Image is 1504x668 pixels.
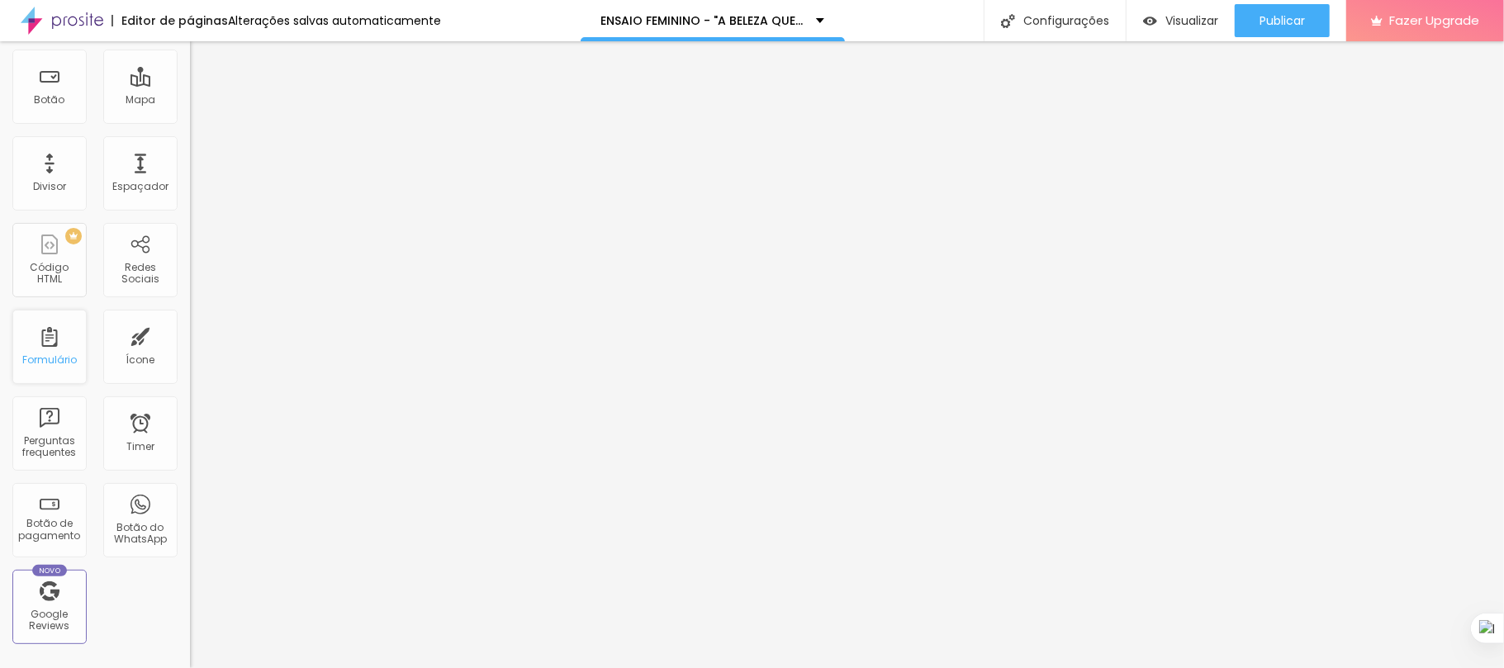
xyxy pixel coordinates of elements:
span: Publicar [1260,14,1305,27]
div: Código HTML [17,262,82,286]
div: Ícone [126,354,155,366]
div: Divisor [33,181,66,192]
img: view-1.svg [1143,14,1157,28]
div: Novo [32,565,68,576]
div: Google Reviews [17,609,82,632]
div: Perguntas frequentes [17,435,82,459]
div: Alterações salvas automaticamente [228,15,441,26]
div: Formulário [22,354,77,366]
p: ENSAIO FEMININO - "A BELEZA QUE [DEMOGRAPHIC_DATA] DEU" [601,15,804,26]
button: Visualizar [1127,4,1235,37]
div: Botão do WhatsApp [107,522,173,546]
iframe: Editor [190,41,1504,668]
div: Redes Sociais [107,262,173,286]
span: Fazer Upgrade [1389,13,1479,27]
div: Espaçador [112,181,168,192]
div: Botão [35,94,65,106]
button: Publicar [1235,4,1330,37]
div: Mapa [126,94,155,106]
div: Editor de páginas [111,15,228,26]
img: Icone [1001,14,1015,28]
div: Timer [126,441,154,452]
span: Visualizar [1165,14,1218,27]
div: Botão de pagamento [17,518,82,542]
